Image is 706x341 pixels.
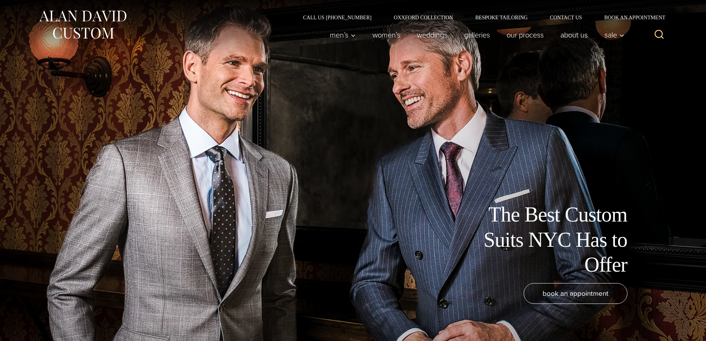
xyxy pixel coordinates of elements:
[539,15,593,20] a: Contact Us
[321,27,628,42] nav: Primary Navigation
[382,15,464,20] a: Oxxford Collection
[464,15,538,20] a: Bespoke Tailoring
[498,27,552,42] a: Our Process
[543,288,609,299] span: book an appointment
[524,283,627,304] a: book an appointment
[408,27,455,42] a: weddings
[292,15,383,20] a: Call Us [PHONE_NUMBER]
[604,31,624,39] span: Sale
[461,202,627,277] h1: The Best Custom Suits NYC Has to Offer
[650,26,668,44] button: View Search Form
[330,31,356,39] span: Men’s
[364,27,408,42] a: Women’s
[593,15,668,20] a: Book an Appointment
[292,15,668,20] nav: Secondary Navigation
[455,27,498,42] a: Galleries
[38,8,127,41] img: Alan David Custom
[552,27,596,42] a: About Us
